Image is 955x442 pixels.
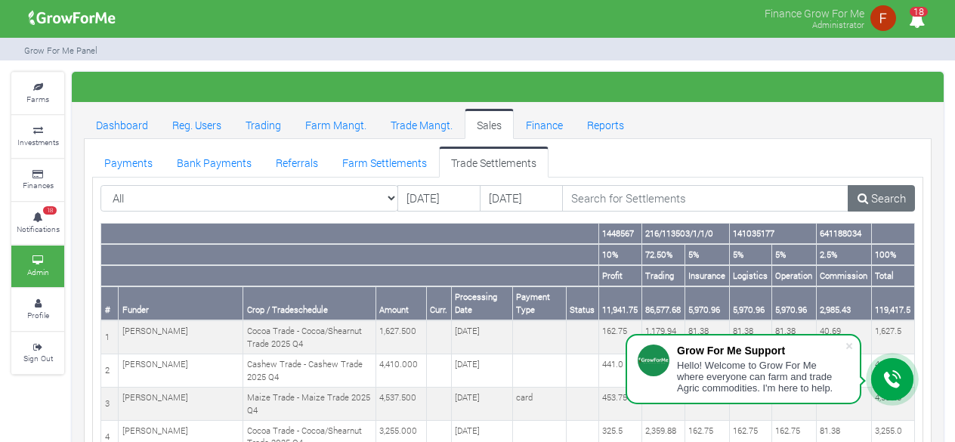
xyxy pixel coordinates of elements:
td: Cocoa Trade - Cocoa/Shearnut Trade 2025 Q4 [243,320,376,354]
th: Curr. [426,286,451,320]
th: Status [566,286,598,320]
th: 72.50% [641,244,685,265]
a: Reports [575,109,636,139]
i: Notifications [902,3,932,37]
th: 10% [598,244,641,265]
th: 5,970.96 [729,286,771,320]
th: 5% [685,244,729,265]
th: 216/113503/1/1/0 [641,224,729,244]
a: Trade Settlements [439,147,549,177]
td: [DATE] [451,354,512,388]
small: Investments [17,137,59,147]
td: 3 [101,388,119,421]
td: 453.75 [598,388,641,421]
td: 162.75 [598,320,641,354]
td: 2 [101,354,119,388]
a: 18 Notifications [11,202,64,244]
th: Amount [376,286,426,320]
a: 18 [902,14,932,29]
th: 119,417.5 [871,286,914,320]
img: growforme image [23,3,121,33]
small: Finances [23,180,54,190]
a: Bank Payments [165,147,264,177]
td: 4,537.500 [376,388,426,421]
small: Grow For Me Panel [24,45,97,56]
img: growforme image [868,3,898,33]
a: Trading [233,109,293,139]
td: Maize Trade - Maize Trade 2025 Q4 [243,388,376,421]
th: 2.5% [816,244,871,265]
a: Payments [92,147,165,177]
th: Total [871,265,914,286]
small: Farms [26,94,49,104]
td: [PERSON_NAME] [119,388,243,421]
th: 5% [771,244,816,265]
a: Investments [11,116,64,157]
th: 5% [729,244,771,265]
td: 1 [101,320,119,354]
a: Reg. Users [160,109,233,139]
td: 1,179.94 [641,320,685,354]
a: Sign Out [11,332,64,374]
th: Profit [598,265,641,286]
a: Profile [11,289,64,330]
th: 2,985.43 [816,286,871,320]
a: Admin [11,246,64,287]
td: 4,410.000 [376,354,426,388]
th: 5,970.96 [771,286,816,320]
a: Search [848,185,915,212]
th: Commission [816,265,871,286]
small: Administrator [812,19,864,30]
th: Operation [771,265,816,286]
td: 1,627.500 [376,320,426,354]
small: Profile [27,310,49,320]
div: Grow For Me Support [677,345,845,357]
td: 40.69 [816,320,871,354]
a: Finance [514,109,575,139]
a: Trade Mangt. [379,109,465,139]
small: Sign Out [23,353,53,363]
td: [PERSON_NAME] [119,354,243,388]
td: Cashew Trade - Cashew Trade 2025 Q4 [243,354,376,388]
td: 81.38 [729,320,771,354]
th: Insurance [685,265,729,286]
td: card [512,388,566,421]
th: 141035177 [729,224,816,244]
td: [DATE] [451,320,512,354]
td: 1,627.5 [871,320,914,354]
a: Sales [465,109,514,139]
td: 441.0 [598,354,641,388]
th: Funder [119,286,243,320]
th: 5,970.96 [685,286,729,320]
span: 18 [910,7,928,17]
input: DD/MM/YYYY [397,185,481,212]
th: 100% [871,244,914,265]
span: 18 [43,206,57,215]
small: Notifications [17,224,60,234]
td: 81.38 [771,320,816,354]
a: Farm Settlements [330,147,439,177]
a: Finances [11,159,64,201]
th: 11,941.75 [598,286,641,320]
th: Logistics [729,265,771,286]
div: Hello! Welcome to Grow For Me where everyone can farm and trade Agric commodities. I'm here to help. [677,360,845,394]
th: 641188034 [816,224,871,244]
a: Farms [11,73,64,114]
th: Trading [641,265,685,286]
a: Referrals [264,147,330,177]
input: DD/MM/YYYY [480,185,563,212]
a: Dashboard [84,109,160,139]
td: 81.38 [685,320,729,354]
th: 86,577.68 [641,286,685,320]
td: [PERSON_NAME] [119,320,243,354]
input: Search for Settlements [562,185,849,212]
a: Farm Mangt. [293,109,379,139]
th: Crop / Tradeschedule [243,286,376,320]
th: # [101,286,119,320]
p: Finance Grow For Me [765,3,864,21]
th: Payment Type [512,286,566,320]
th: 1448567 [598,224,641,244]
th: Processing Date [451,286,512,320]
td: [DATE] [451,388,512,421]
small: Admin [27,267,49,277]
